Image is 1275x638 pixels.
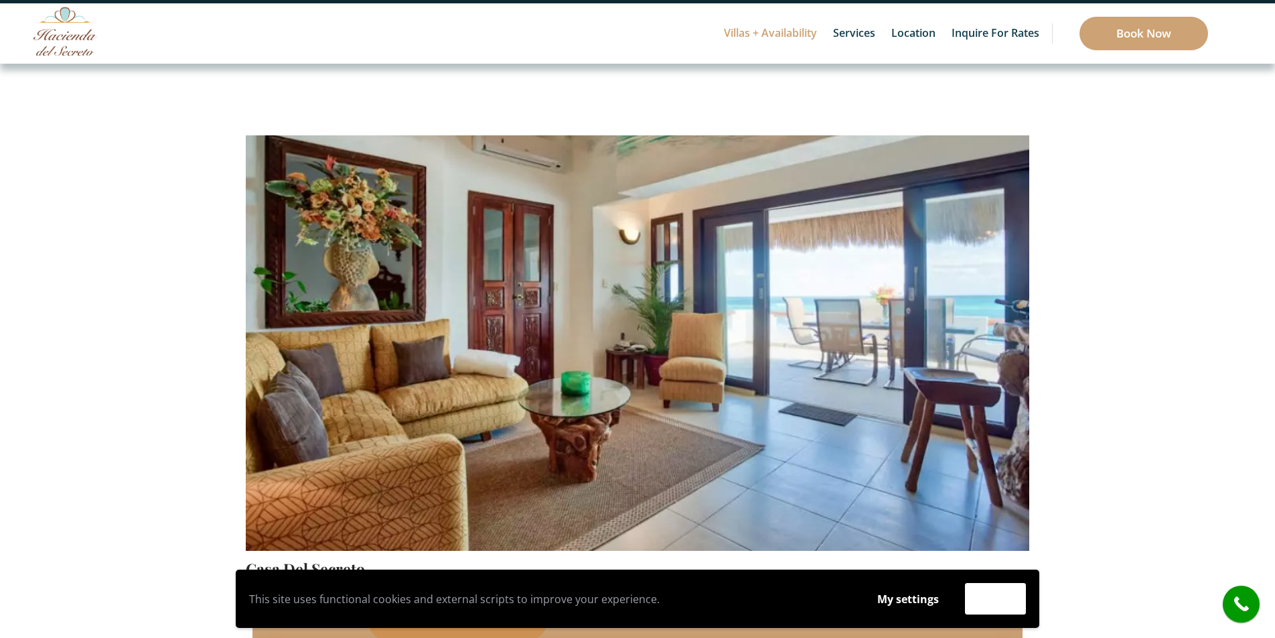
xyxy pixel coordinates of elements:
[717,3,824,64] a: Villas + Availability
[826,3,882,64] a: Services
[1223,586,1260,623] a: call
[249,589,851,609] p: This site uses functional cookies and external scripts to improve your experience.
[246,31,1029,554] img: IMG_2569-1-1024x682-1-1000x667.jpg.webp
[945,3,1046,64] a: Inquire for Rates
[1226,589,1256,619] i: call
[865,584,952,615] button: My settings
[246,558,365,579] a: Casa Del Secreto
[1079,17,1208,50] a: Book Now
[33,7,97,56] img: Awesome Logo
[885,3,942,64] a: Location
[965,583,1026,615] button: Accept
